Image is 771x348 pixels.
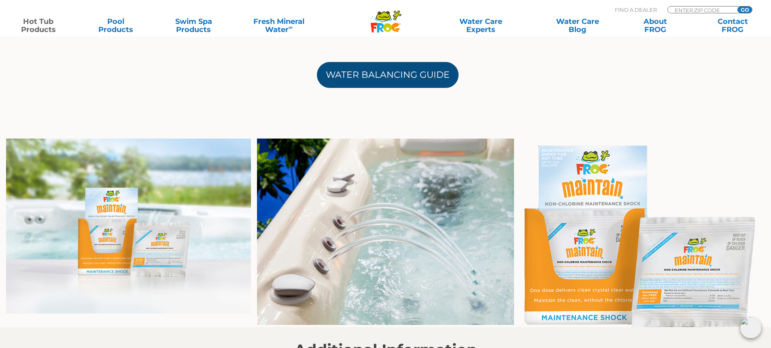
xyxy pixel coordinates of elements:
a: Swim SpaProducts [164,17,224,34]
input: GO [737,6,752,13]
a: PoolProducts [86,17,146,34]
img: MaintainForWeb [520,139,765,327]
input: Zip Code Form [674,6,729,13]
a: Water CareBlog [547,17,607,34]
img: Jacuzzi [257,139,514,325]
a: Hot TubProducts [8,17,68,34]
p: Find A Dealer [615,6,657,13]
img: openIcon [740,317,761,338]
sup: ∞ [289,24,293,30]
a: Water Balancing Guide [317,62,459,88]
a: AboutFROG [625,17,685,34]
img: Maintain tray and pouch on tub [6,139,251,314]
a: Water CareExperts [432,17,530,34]
a: Fresh MineralWater∞ [241,17,316,34]
a: ContactFROG [703,17,763,34]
